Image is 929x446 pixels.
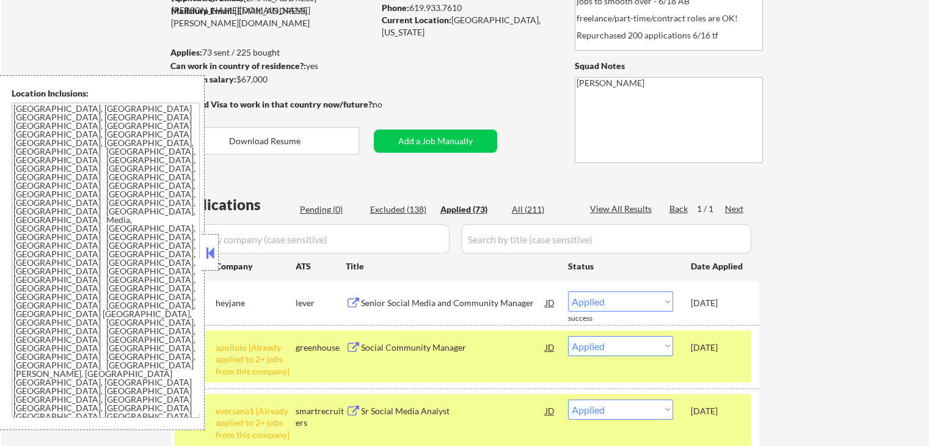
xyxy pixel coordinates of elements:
div: Applications [175,197,296,212]
div: JD [544,400,556,422]
div: eversana1 [Already applied to 2+ jobs from this company] [216,405,296,441]
div: JD [544,291,556,313]
div: Status [568,255,673,277]
div: Senior Social Media and Community Manager [361,297,545,309]
div: [DATE] [691,405,745,417]
div: Back [669,203,689,215]
button: Download Resume [171,127,359,155]
button: Add a Job Manually [374,130,497,153]
div: 1 / 1 [697,203,725,215]
div: Sr Social Media Analyst [361,405,545,417]
div: success [568,313,617,324]
strong: Can work in country of residence?: [170,60,306,71]
div: ATS [296,260,346,272]
div: apolloio [Already applied to 2+ jobs from this company] [216,342,296,378]
div: heyjane [216,297,296,309]
div: Title [346,260,556,272]
div: Social Community Manager [361,342,545,354]
div: Squad Notes [575,60,763,72]
div: yes [170,60,370,72]
strong: Mailslurp Email: [171,5,235,16]
div: $67,000 [170,73,374,86]
div: no [373,98,407,111]
strong: Current Location: [382,15,451,25]
div: Date Applied [691,260,745,272]
div: All (211) [512,203,573,216]
div: Pending (0) [300,203,361,216]
div: [EMAIL_ADDRESS][PERSON_NAME][DOMAIN_NAME] [171,5,374,29]
div: 73 sent / 225 bought [170,46,374,59]
strong: Applies: [170,47,202,57]
input: Search by title (case sensitive) [461,224,751,254]
div: [GEOGRAPHIC_DATA], [US_STATE] [382,14,555,38]
div: Next [725,203,745,215]
input: Search by company (case sensitive) [175,224,450,254]
div: Applied (73) [440,203,501,216]
div: JD [544,336,556,358]
div: 619.933.7610 [382,2,555,14]
div: Excluded (138) [370,203,431,216]
strong: Minimum salary: [170,74,236,84]
div: smartrecruiters [296,405,346,429]
div: lever [296,297,346,309]
div: [DATE] [691,297,745,309]
div: Company [216,260,296,272]
div: View All Results [590,203,655,215]
strong: Phone: [382,2,409,13]
strong: Will need Visa to work in that country now/future?: [171,99,374,109]
div: [DATE] [691,342,745,354]
div: Location Inclusions: [12,87,200,100]
div: greenhouse [296,342,346,354]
